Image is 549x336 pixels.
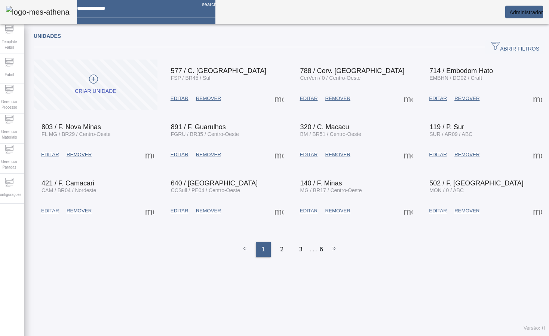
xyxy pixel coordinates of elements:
[429,67,493,75] span: 714 / Embodom Hato
[429,95,447,102] span: EDITAR
[37,148,63,161] button: EDITAR
[300,207,318,215] span: EDITAR
[451,204,483,218] button: REMOVER
[37,204,63,218] button: EDITAR
[429,123,464,131] span: 119 / P. Sur
[401,92,415,105] button: Mais
[167,92,192,105] button: EDITAR
[300,179,342,187] span: 140 / F. Minas
[451,148,483,161] button: REMOVER
[67,151,92,158] span: REMOVER
[325,207,350,215] span: REMOVER
[171,131,239,137] span: FGRU / BR35 / Centro-Oeste
[171,151,188,158] span: EDITAR
[167,204,192,218] button: EDITAR
[491,42,539,53] span: ABRIR FILTROS
[42,131,111,137] span: FL MG / BR29 / Centro-Oeste
[171,75,211,81] span: FSP / BR45 / Sul
[34,33,61,39] span: Unidades
[272,204,286,218] button: Mais
[63,148,95,161] button: REMOVER
[321,148,354,161] button: REMOVER
[321,92,354,105] button: REMOVER
[531,92,544,105] button: Mais
[171,187,240,193] span: CCSull / PE04 / Centro-Oeste
[75,88,116,95] div: Criar unidade
[300,95,318,102] span: EDITAR
[300,131,361,137] span: BM / BR51 / Centro-Oeste
[41,207,59,215] span: EDITAR
[401,204,415,218] button: Mais
[299,245,303,254] span: 3
[143,204,156,218] button: Mais
[454,207,479,215] span: REMOVER
[429,131,472,137] span: SUR / AR09 / ABC
[192,148,225,161] button: REMOVER
[196,207,221,215] span: REMOVER
[42,123,101,131] span: 803 / F. Nova Minas
[296,148,322,161] button: EDITAR
[143,148,156,161] button: Mais
[300,123,349,131] span: 320 / C. Macacu
[425,148,451,161] button: EDITAR
[171,95,188,102] span: EDITAR
[401,148,415,161] button: Mais
[196,151,221,158] span: REMOVER
[524,326,545,331] span: Versão: ()
[451,92,483,105] button: REMOVER
[300,151,318,158] span: EDITAR
[171,123,226,131] span: 891 / F. Guarulhos
[167,148,192,161] button: EDITAR
[300,67,405,75] span: 788 / Cerv. [GEOGRAPHIC_DATA]
[42,179,94,187] span: 421 / F. Camacari
[429,179,523,187] span: 502 / F. [GEOGRAPHIC_DATA]
[531,148,544,161] button: Mais
[34,60,157,110] button: Criar unidade
[296,204,322,218] button: EDITAR
[63,204,95,218] button: REMOVER
[192,92,225,105] button: REMOVER
[425,204,451,218] button: EDITAR
[300,187,362,193] span: MG / BR17 / Centro-Oeste
[196,95,221,102] span: REMOVER
[325,95,350,102] span: REMOVER
[272,92,286,105] button: Mais
[321,204,354,218] button: REMOVER
[272,148,286,161] button: Mais
[429,207,447,215] span: EDITAR
[280,245,284,254] span: 2
[425,92,451,105] button: EDITAR
[300,75,361,81] span: CerVen / 0 / Centro-Oeste
[325,151,350,158] span: REMOVER
[42,187,96,193] span: CAM / BR04 / Nordeste
[429,187,464,193] span: MON / 0 / ABC
[454,151,479,158] span: REMOVER
[171,67,266,75] span: 577 / C. [GEOGRAPHIC_DATA]
[310,242,318,257] li: ...
[296,92,322,105] button: EDITAR
[67,207,92,215] span: REMOVER
[171,207,188,215] span: EDITAR
[429,75,482,81] span: EMBHN / DO02 / Craft
[319,242,323,257] li: 6
[429,151,447,158] span: EDITAR
[454,95,479,102] span: REMOVER
[6,6,70,18] img: logo-mes-athena
[531,204,544,218] button: Mais
[485,40,545,54] button: ABRIR FILTROS
[171,179,258,187] span: 640 / [GEOGRAPHIC_DATA]
[192,204,225,218] button: REMOVER
[509,9,543,15] span: Administrador
[2,70,16,80] span: Fabril
[41,151,59,158] span: EDITAR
